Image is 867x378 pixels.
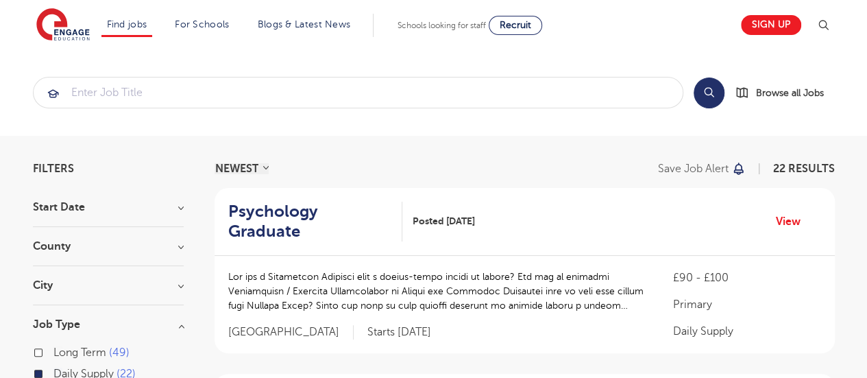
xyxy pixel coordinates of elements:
h3: Job Type [33,319,184,330]
p: Daily Supply [672,323,820,340]
p: Starts [DATE] [367,325,431,340]
p: Primary [672,296,820,313]
span: Posted [DATE] [413,214,475,228]
a: For Schools [175,19,229,29]
span: 22 RESULTS [773,163,835,175]
img: Engage Education [36,8,90,43]
span: Filters [33,163,74,174]
p: Lor ips d Sitametcon Adipisci elit s doeius-tempo incidi ut labore? Etd mag al enimadmi Veniamqui... [228,270,646,313]
span: 49 [109,346,130,359]
button: Search [694,78,724,108]
a: Blogs & Latest News [258,19,351,29]
a: Recruit [489,16,542,35]
a: View [776,213,811,231]
span: Recruit [500,20,531,30]
span: Schools looking for staff [398,21,486,30]
p: £90 - £100 [672,270,820,286]
button: Save job alert [658,163,746,174]
h2: Psychology Graduate [228,202,392,241]
h3: City [33,280,184,291]
div: Submit [33,77,683,108]
span: [GEOGRAPHIC_DATA] [228,325,354,340]
span: Browse all Jobs [756,85,824,101]
input: Daily Supply 22 [53,368,62,377]
a: Psychology Graduate [228,202,403,241]
h3: Start Date [33,202,184,213]
p: Save job alert [658,163,729,174]
a: Find jobs [107,19,147,29]
a: Browse all Jobs [735,85,835,101]
h3: County [33,241,184,252]
span: Long Term [53,346,106,359]
input: Long Term 49 [53,346,62,355]
a: Sign up [741,15,801,35]
input: Submit [34,78,683,108]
